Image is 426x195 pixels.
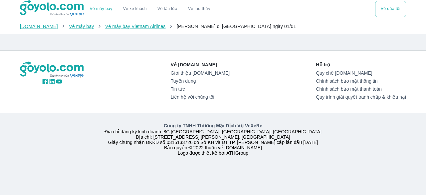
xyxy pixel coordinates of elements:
[69,24,94,29] a: Vé máy bay
[316,94,406,100] a: Quy trình giải quyết tranh chấp & khiếu nại
[375,1,406,17] button: Vé của tôi
[90,6,112,11] a: Vé máy bay
[171,61,230,68] p: Về [DOMAIN_NAME]
[105,24,166,29] a: Vé máy bay Vietnam Airlines
[20,24,58,29] a: [DOMAIN_NAME]
[171,78,230,84] a: Tuyển dụng
[316,78,406,84] a: Chính sách bảo mật thông tin
[316,70,406,76] a: Quy chế [DOMAIN_NAME]
[171,86,230,92] a: Tin tức
[375,1,406,17] div: choose transportation mode
[20,61,85,78] img: logo
[171,94,230,100] a: Liên hệ với chúng tôi
[16,122,410,156] div: Địa chỉ đăng ký kinh doanh: 8C [GEOGRAPHIC_DATA], [GEOGRAPHIC_DATA], [GEOGRAPHIC_DATA] Địa chỉ: [...
[20,23,406,30] nav: breadcrumb
[171,70,230,76] a: Giới thiệu [DOMAIN_NAME]
[123,6,147,11] a: Vé xe khách
[152,1,183,17] a: Vé tàu lửa
[21,122,405,129] p: Công ty TNHH Thương Mại Dịch Vụ VeXeRe
[85,1,216,17] div: choose transportation mode
[316,61,406,68] p: Hỗ trợ
[177,24,296,29] span: [PERSON_NAME] đi [GEOGRAPHIC_DATA] ngày 01/01
[316,86,406,92] a: Chính sách bảo mật thanh toán
[183,1,216,17] button: Vé tàu thủy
